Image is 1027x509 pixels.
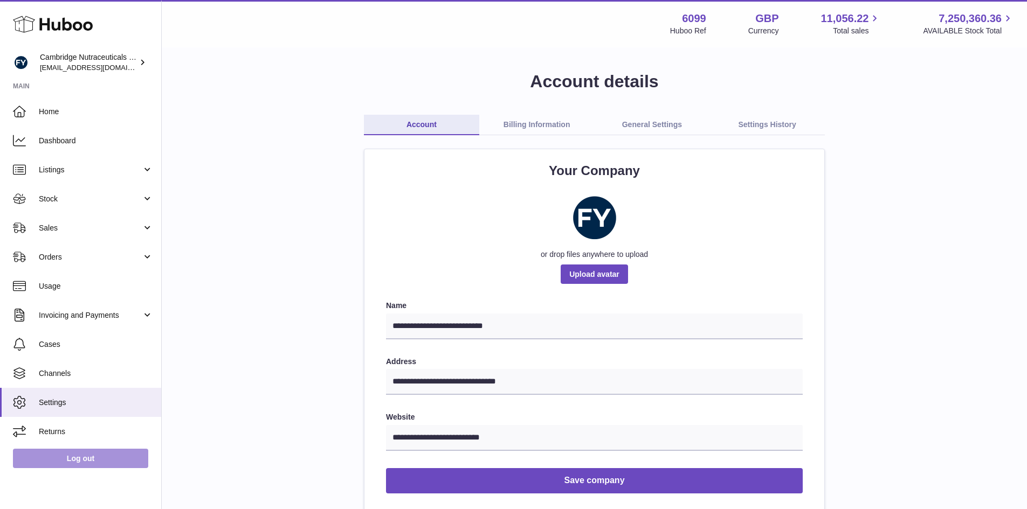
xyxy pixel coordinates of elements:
[13,449,148,468] a: Log out
[39,136,153,146] span: Dashboard
[39,310,142,320] span: Invoicing and Payments
[39,427,153,437] span: Returns
[821,11,881,36] a: 11,056.22 Total sales
[709,115,825,135] a: Settings History
[748,26,779,36] div: Currency
[479,115,595,135] a: Billing Information
[13,54,29,71] img: huboo@camnutra.com
[39,339,153,350] span: Cases
[923,11,1014,36] a: 7,250,360.36 AVAILABLE Stock Total
[561,264,628,284] span: Upload avatar
[595,115,710,135] a: General Settings
[670,26,706,36] div: Huboo Ref
[939,11,1002,26] span: 7,250,360.36
[39,252,142,262] span: Orders
[39,398,153,408] span: Settings
[39,223,142,233] span: Sales
[39,107,153,117] span: Home
[40,52,137,73] div: Cambridge Nutraceuticals Ltd
[755,11,778,26] strong: GBP
[39,165,142,175] span: Listings
[833,26,881,36] span: Total sales
[364,115,479,135] a: Account
[821,11,869,26] span: 11,056.22
[39,368,153,379] span: Channels
[39,194,142,204] span: Stock
[682,11,706,26] strong: 6099
[923,26,1014,36] span: AVAILABLE Stock Total
[40,63,158,72] span: [EMAIL_ADDRESS][DOMAIN_NAME]
[39,281,153,291] span: Usage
